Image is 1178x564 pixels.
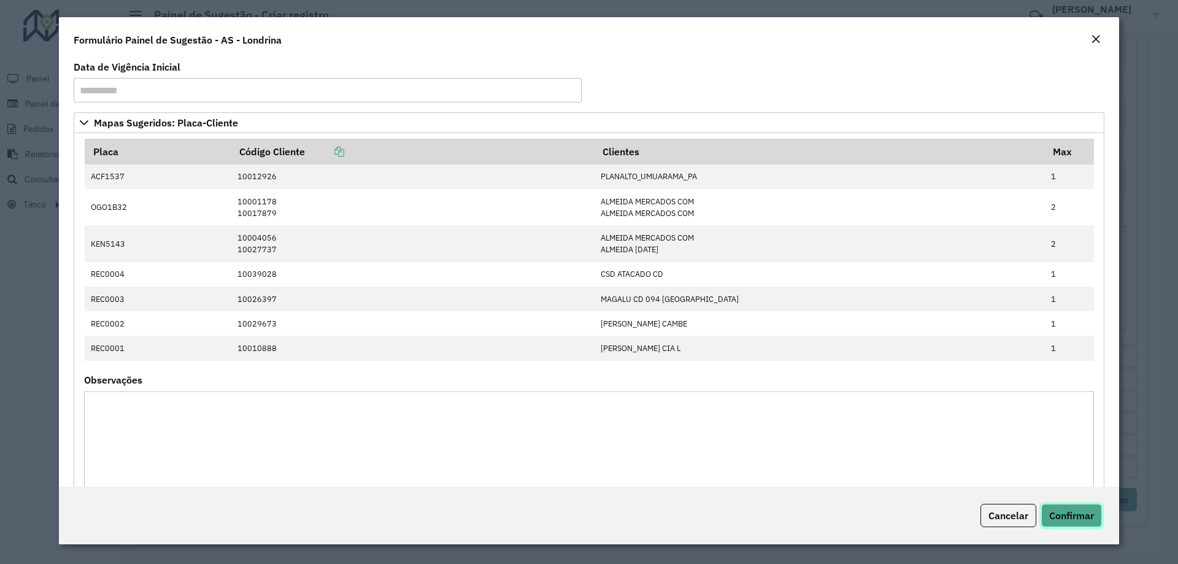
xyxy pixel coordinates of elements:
td: 10012926 [231,164,594,189]
td: 2 [1045,189,1094,225]
th: Placa [85,139,231,164]
td: 10026397 [231,287,594,311]
td: PLANALTO_UMUARAMA_PA [594,164,1044,189]
th: Max [1045,139,1094,164]
button: Close [1087,32,1104,48]
td: REC0002 [85,311,231,336]
button: Cancelar [980,504,1036,527]
td: 10029673 [231,311,594,336]
td: 2 [1045,225,1094,261]
th: Clientes [594,139,1044,164]
label: Data de Vigência Inicial [74,60,180,74]
td: 10010888 [231,336,594,360]
td: 1 [1045,287,1094,311]
a: Mapas Sugeridos: Placa-Cliente [74,112,1104,133]
td: 10039028 [231,262,594,287]
h4: Formulário Painel de Sugestão - AS - Londrina [74,33,282,47]
td: 1 [1045,262,1094,287]
td: 1 [1045,311,1094,336]
td: ALMEIDA MERCADOS COM ALMEIDA [DATE] [594,225,1044,261]
a: Copiar [305,145,344,158]
td: ACF1537 [85,164,231,189]
td: ALMEIDA MERCADOS COM ALMEIDA MERCADOS COM [594,189,1044,225]
td: REC0003 [85,287,231,311]
em: Fechar [1091,34,1101,44]
td: 1 [1045,336,1094,360]
td: 10001178 10017879 [231,189,594,225]
td: 10004056 10027737 [231,225,594,261]
span: Confirmar [1049,509,1094,522]
label: Observações [84,373,142,387]
span: Mapas Sugeridos: Placa-Cliente [94,118,238,128]
td: 1 [1045,164,1094,189]
button: Confirmar [1041,504,1102,527]
td: [PERSON_NAME] CAMBE [594,311,1044,336]
td: REC0004 [85,262,231,287]
td: CSD ATACADO CD [594,262,1044,287]
td: OGO1B32 [85,189,231,225]
td: [PERSON_NAME] CIA L [594,336,1044,360]
th: Código Cliente [231,139,594,164]
td: MAGALU CD 094 [GEOGRAPHIC_DATA] [594,287,1044,311]
td: KEN5143 [85,225,231,261]
span: Cancelar [988,509,1028,522]
td: REC0001 [85,336,231,360]
div: Mapas Sugeridos: Placa-Cliente [74,133,1104,511]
